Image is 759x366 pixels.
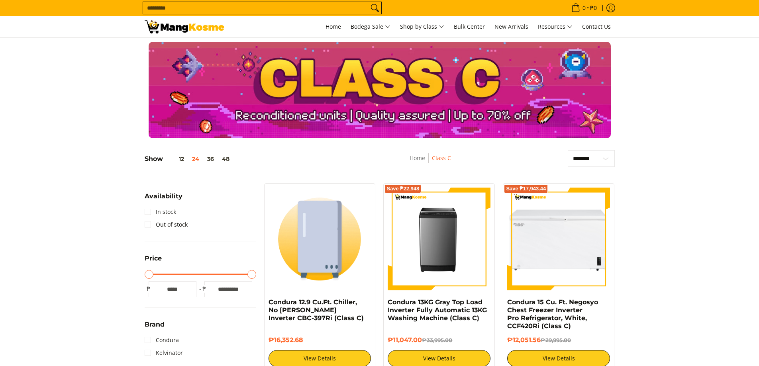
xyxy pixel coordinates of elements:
button: Search [369,2,381,14]
button: 36 [203,156,218,162]
a: Condura 12.9 Cu.Ft. Chiller, No [PERSON_NAME] Inverter CBC-397Ri (Class C) [269,298,364,322]
a: New Arrivals [490,16,532,37]
span: Save ₱17,943.44 [506,186,546,191]
a: Condura 13KG Gray Top Load Inverter Fully Automatic 13KG Washing Machine (Class C) [388,298,487,322]
a: Bodega Sale [347,16,394,37]
a: Class C [432,154,451,162]
a: Condura 15 Cu. Ft. Negosyo Chest Freezer Inverter Pro Refrigerator, White, CCF420Ri (Class C) [507,298,598,330]
span: • [569,4,599,12]
span: Home [326,23,341,30]
span: ₱ [200,285,208,293]
summary: Open [145,321,165,334]
span: New Arrivals [494,23,528,30]
del: ₱29,995.00 [541,337,571,343]
img: Condura 15 Cu. Ft. Negosyo Chest Freezer Inverter Pro Refrigerator, White, CCF420Ri (Class C) [507,205,610,273]
h6: ₱16,352.68 [269,336,371,344]
span: 0 [581,5,587,11]
img: Condura 12.9 Cu.Ft. Chiller, No Forst Inverter CBC-397Ri (Class C) [269,188,371,290]
a: In stock [145,206,176,218]
span: Save ₱22,948 [386,186,419,191]
del: ₱33,995.00 [422,337,452,343]
span: Resources [538,22,573,32]
span: Bodega Sale [351,22,390,32]
button: 24 [188,156,203,162]
span: ₱0 [589,5,598,11]
h5: Show [145,155,233,163]
h6: ₱12,051.56 [507,336,610,344]
a: Contact Us [578,16,615,37]
a: Out of stock [145,218,188,231]
span: Bulk Center [454,23,485,30]
summary: Open [145,255,162,268]
span: Availability [145,193,182,200]
nav: Breadcrumbs [361,153,500,171]
img: Class C Home &amp; Business Appliances: Up to 70% Off l Mang Kosme | Page 2 [145,20,224,33]
span: Price [145,255,162,262]
button: 48 [218,156,233,162]
img: Condura 13KG Gray Top Load Inverter Fully Automatic 13KG Washing Machine (Class C) [388,188,490,290]
span: ₱ [145,285,153,293]
a: Resources [534,16,577,37]
a: Condura [145,334,179,346]
span: Contact Us [582,23,611,30]
h6: ₱11,047.00 [388,336,490,344]
a: Kelvinator [145,346,183,359]
button: 12 [163,156,188,162]
a: Shop by Class [396,16,448,37]
a: Home [410,154,425,162]
span: Brand [145,321,165,328]
a: Bulk Center [450,16,489,37]
nav: Main Menu [232,16,615,37]
a: Home [322,16,345,37]
summary: Open [145,193,182,206]
span: Shop by Class [400,22,444,32]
